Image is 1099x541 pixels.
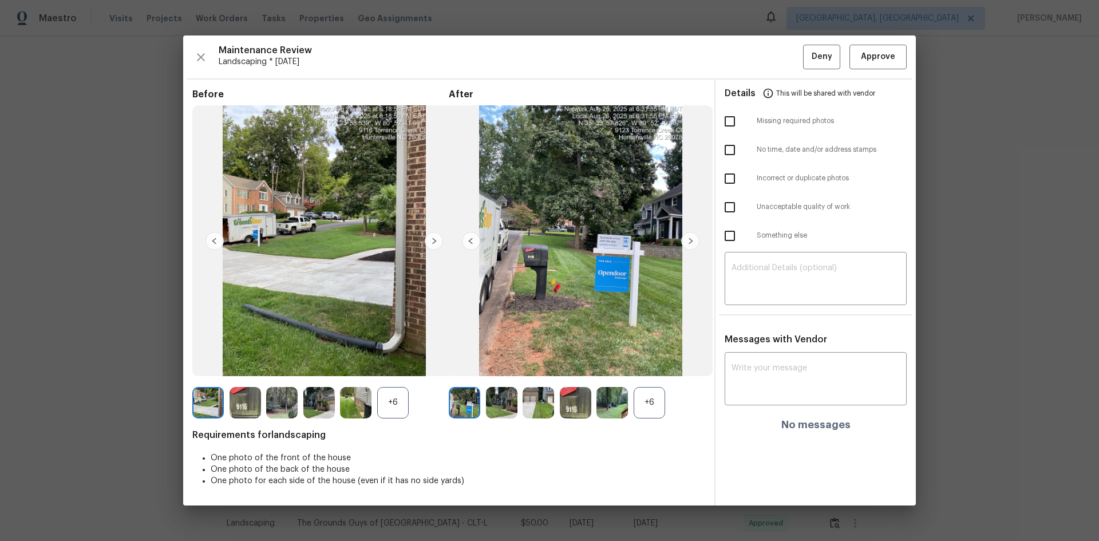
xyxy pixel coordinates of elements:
span: Something else [757,231,907,240]
span: Maintenance Review [219,45,803,56]
div: Unacceptable quality of work [715,193,916,222]
span: Deny [812,50,832,64]
span: Messages with Vendor [725,335,827,344]
img: right-chevron-button-url [681,232,699,250]
span: Approve [861,50,895,64]
li: One photo of the front of the house [211,452,705,464]
span: Landscaping * [DATE] [219,56,803,68]
div: No time, date and/or address stamps [715,136,916,164]
img: left-chevron-button-url [205,232,224,250]
h4: No messages [781,419,851,431]
span: Details [725,80,756,107]
span: This will be shared with vendor [776,80,875,107]
div: +6 [377,387,409,418]
span: Requirements for landscaping [192,429,705,441]
button: Approve [849,45,907,69]
span: Missing required photos [757,116,907,126]
div: Something else [715,222,916,250]
img: right-chevron-button-url [425,232,443,250]
span: Unacceptable quality of work [757,202,907,212]
span: Before [192,89,449,100]
div: +6 [634,387,665,418]
div: Missing required photos [715,107,916,136]
li: One photo for each side of the house (even if it has no side yards) [211,475,705,487]
button: Deny [803,45,840,69]
li: One photo of the back of the house [211,464,705,475]
div: Incorrect or duplicate photos [715,164,916,193]
span: Incorrect or duplicate photos [757,173,907,183]
span: After [449,89,705,100]
span: No time, date and/or address stamps [757,145,907,155]
img: left-chevron-button-url [462,232,480,250]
